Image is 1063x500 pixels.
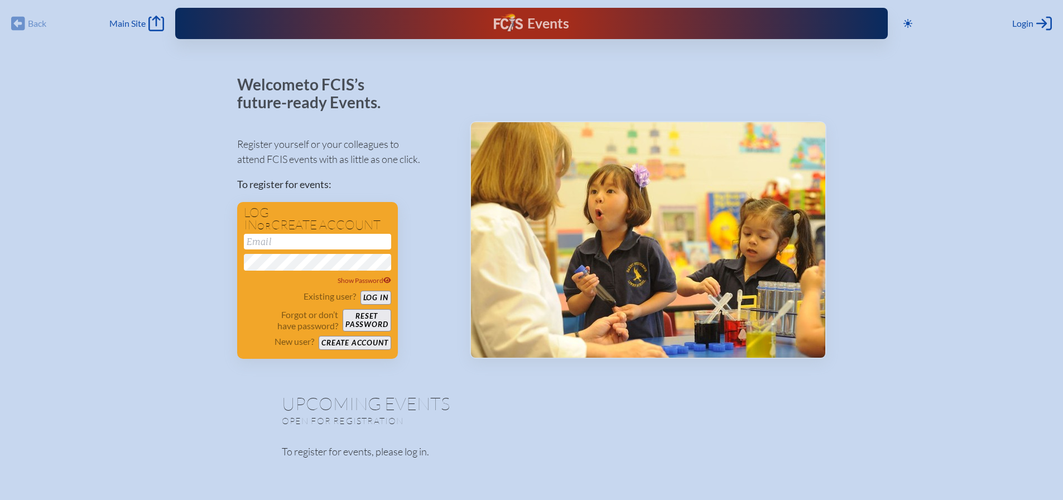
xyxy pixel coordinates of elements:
p: Register yourself or your colleagues to attend FCIS events with as little as one click. [237,137,452,167]
input: Email [244,234,391,249]
p: New user? [275,336,314,347]
div: FCIS Events — Future ready [371,13,691,33]
span: or [257,220,271,232]
span: Main Site [109,18,146,29]
button: Log in [360,291,391,305]
p: Forgot or don’t have password? [244,309,339,331]
img: Events [471,122,825,358]
p: Open for registration [282,415,576,426]
span: Show Password [338,276,391,285]
a: Main Site [109,16,164,31]
button: Resetpassword [343,309,391,331]
button: Create account [319,336,391,350]
p: To register for events, please log in. [282,444,782,459]
h1: Log in create account [244,206,391,232]
p: Existing user? [304,291,356,302]
span: Login [1012,18,1033,29]
h1: Upcoming Events [282,395,782,412]
p: To register for events: [237,177,452,192]
p: Welcome to FCIS’s future-ready Events. [237,76,393,111]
